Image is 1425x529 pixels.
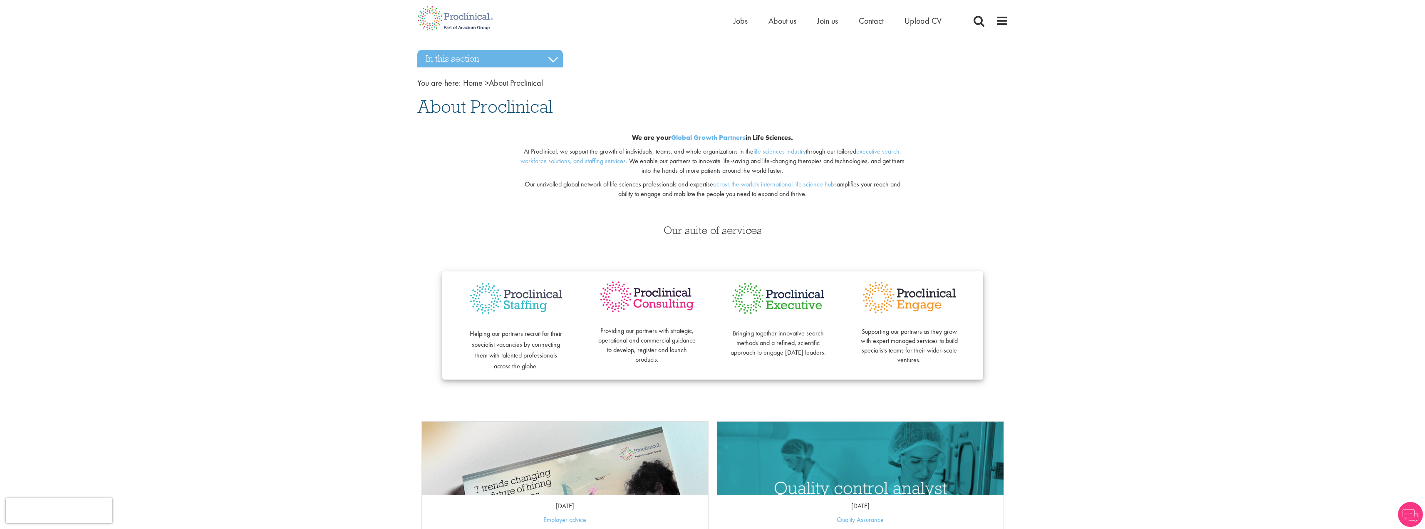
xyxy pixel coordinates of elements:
span: You are here: [417,77,461,88]
span: Helping our partners recruit for their specialist vacancies by connecting them with talented prof... [470,329,562,370]
a: life sciences industry [753,147,806,156]
a: Link to a post [422,422,708,495]
a: Upload CV [905,15,942,26]
a: Quality Assurance [837,515,884,524]
a: executive search, workforce solutions, and staffing services [520,147,901,165]
img: Proclinical Executive [729,280,827,317]
a: Jobs [734,15,748,26]
h3: Our suite of services [417,225,1008,236]
span: About Proclinical [463,77,543,88]
a: About us [768,15,796,26]
img: Proclinical Staffing [467,280,565,318]
p: [DATE] [717,502,1004,511]
b: We are your in Life Sciences. [632,133,793,142]
p: Bringing together innovative search methods and a refined, scientific approach to engage [DATE] l... [729,319,827,357]
p: Supporting our partners as they grow with expert managed services to build specialists teams for ... [860,318,958,365]
p: At Proclinical, we support the growth of individuals, teams, and whole organizations in the throu... [518,147,907,176]
a: Global Growth Partners [671,133,746,142]
img: Chatbot [1398,502,1423,527]
span: > [485,77,489,88]
img: Proclinical Consulting [598,280,696,314]
p: Providing our partners with strategic, operational and commercial guidance to develop, register a... [598,317,696,365]
a: Contact [859,15,884,26]
h3: In this section [417,50,563,67]
iframe: reCAPTCHA [6,498,112,523]
a: Link to a post [717,422,1004,495]
span: About Proclinical [417,95,553,118]
img: Proclinical Engage [860,280,958,315]
a: breadcrumb link to Home [463,77,483,88]
p: Our unrivalled global network of life sciences professionals and expertise amplifies your reach a... [518,180,907,199]
a: Employer advice [543,515,586,524]
p: [DATE] [422,502,708,511]
a: across the world's international life science hubs [713,180,837,189]
a: Join us [817,15,838,26]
